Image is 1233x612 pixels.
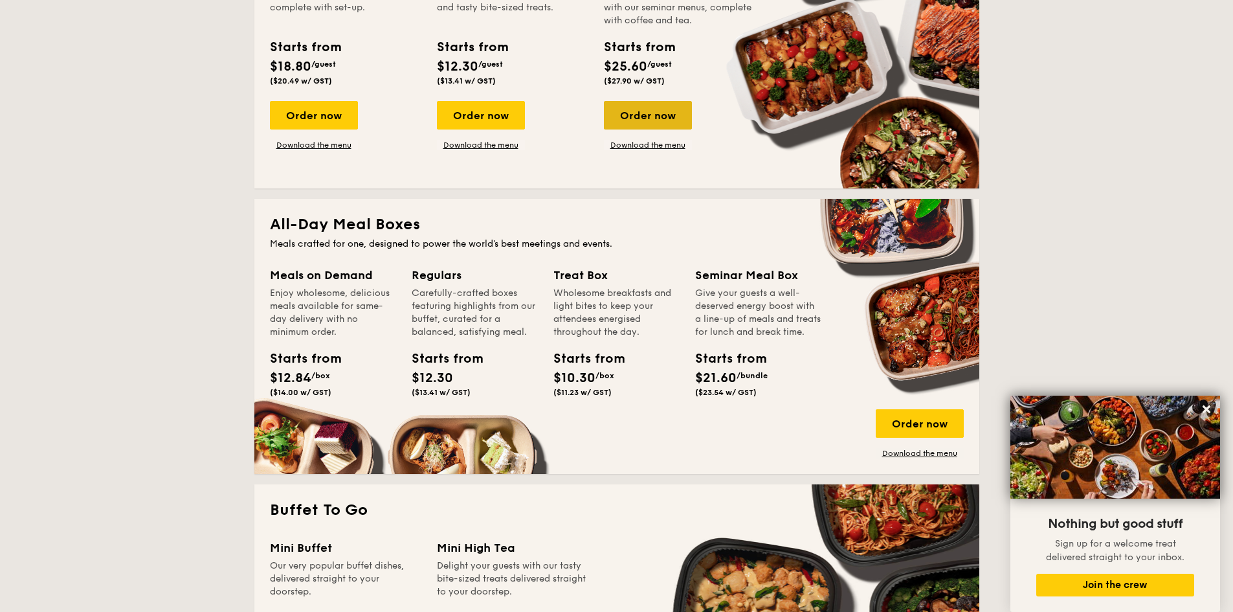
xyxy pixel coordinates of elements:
[695,349,753,368] div: Starts from
[604,101,692,130] div: Order now
[270,560,421,598] div: Our very popular buffet dishes, delivered straight to your doorstep.
[270,38,340,57] div: Starts from
[737,371,768,380] span: /bundle
[604,38,674,57] div: Starts from
[270,140,358,150] a: Download the menu
[1036,574,1194,596] button: Join the crew
[270,388,331,397] span: ($14.00 w/ GST)
[412,388,471,397] span: ($13.41 w/ GST)
[270,59,311,74] span: $18.80
[604,76,665,85] span: ($27.90 w/ GST)
[1196,399,1217,420] button: Close
[437,560,588,598] div: Delight your guests with our tasty bite-sized treats delivered straight to your doorstep.
[270,287,396,339] div: Enjoy wholesome, delicious meals available for same-day delivery with no minimum order.
[437,38,507,57] div: Starts from
[695,266,821,284] div: Seminar Meal Box
[876,448,964,459] a: Download the menu
[1010,396,1220,499] img: DSC07876-Edit02-Large.jpeg
[270,76,332,85] span: ($20.49 w/ GST)
[604,59,647,74] span: $25.60
[437,140,525,150] a: Download the menu
[1046,538,1184,563] span: Sign up for a welcome treat delivered straight to your inbox.
[647,60,672,69] span: /guest
[270,539,421,557] div: Mini Buffet
[553,388,612,397] span: ($11.23 w/ GST)
[437,101,525,130] div: Order now
[412,349,470,368] div: Starts from
[604,140,692,150] a: Download the menu
[270,214,964,235] h2: All-Day Meal Boxes
[695,370,737,386] span: $21.60
[412,370,453,386] span: $12.30
[437,59,478,74] span: $12.30
[437,539,588,557] div: Mini High Tea
[595,371,614,380] span: /box
[270,101,358,130] div: Order now
[553,349,612,368] div: Starts from
[1048,516,1183,532] span: Nothing but good stuff
[437,76,496,85] span: ($13.41 w/ GST)
[695,388,757,397] span: ($23.54 w/ GST)
[412,266,538,284] div: Regulars
[876,409,964,438] div: Order now
[553,287,680,339] div: Wholesome breakfasts and light bites to keep your attendees energised throughout the day.
[553,266,680,284] div: Treat Box
[270,500,964,521] h2: Buffet To Go
[270,266,396,284] div: Meals on Demand
[270,349,328,368] div: Starts from
[553,370,595,386] span: $10.30
[311,60,336,69] span: /guest
[412,287,538,339] div: Carefully-crafted boxes featuring highlights from our buffet, curated for a balanced, satisfying ...
[270,238,964,251] div: Meals crafted for one, designed to power the world's best meetings and events.
[311,371,330,380] span: /box
[478,60,503,69] span: /guest
[270,370,311,386] span: $12.84
[695,287,821,339] div: Give your guests a well-deserved energy boost with a line-up of meals and treats for lunch and br...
